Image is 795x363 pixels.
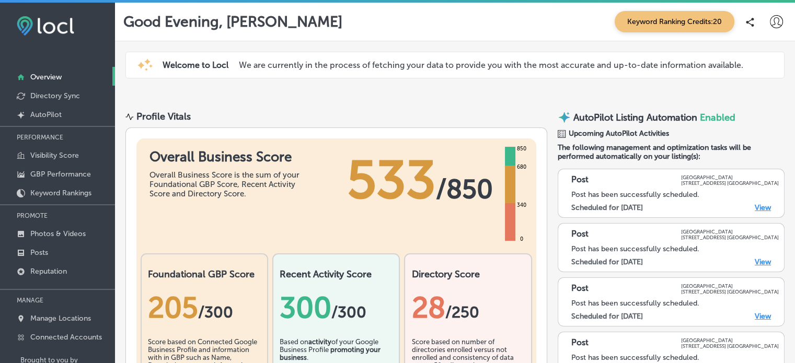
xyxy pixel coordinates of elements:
a: View [755,203,771,212]
p: [STREET_ADDRESS] [GEOGRAPHIC_DATA] [681,289,779,295]
span: The following management and optimization tasks will be performed automatically on your listing(s): [558,143,785,161]
p: GBP Performance [30,170,91,179]
p: Post [571,337,589,349]
img: fda3e92497d09a02dc62c9cd864e3231.png [17,16,74,36]
p: Reputation [30,267,67,276]
p: Post [571,283,589,295]
p: Directory Sync [30,91,80,100]
h2: Foundational GBP Score [148,268,261,280]
p: Overview [30,73,62,81]
span: / 300 [198,303,233,322]
h2: Directory Score [411,268,524,280]
p: [GEOGRAPHIC_DATA] [681,337,779,343]
p: Connected Accounts [30,333,102,342]
div: Overall Business Score is the sum of your Foundational GBP Score, Recent Activity Score and Direc... [149,170,306,198]
div: Profile Vitals [136,111,191,122]
p: Post [571,174,589,186]
p: Manage Locations [30,314,91,323]
p: Photos & Videos [30,229,86,238]
b: promoting your business [280,346,381,361]
span: 533 [347,149,436,212]
div: 28 [411,290,524,325]
span: Welcome to Locl [163,60,228,70]
p: [STREET_ADDRESS] [GEOGRAPHIC_DATA] [681,235,779,240]
span: /250 [445,303,479,322]
div: 340 [515,201,528,209]
p: AutoPilot Listing Automation [573,112,697,123]
div: 680 [515,163,528,171]
p: Visibility Score [30,151,79,160]
span: Enabled [700,112,735,123]
p: [GEOGRAPHIC_DATA] [681,229,779,235]
div: 300 [280,290,393,325]
span: Upcoming AutoPilot Activities [569,129,669,138]
img: autopilot-icon [558,111,571,124]
p: [STREET_ADDRESS] [GEOGRAPHIC_DATA] [681,180,779,186]
div: 205 [148,290,261,325]
a: View [755,312,771,321]
p: Post [571,229,589,240]
p: [GEOGRAPHIC_DATA] [681,283,779,289]
label: Scheduled for [DATE] [571,257,643,266]
p: [STREET_ADDRESS] [GEOGRAPHIC_DATA] [681,343,779,349]
p: Good Evening, [PERSON_NAME] [123,13,342,30]
div: Post has been successfully scheduled. [571,299,779,308]
div: Post has been successfully scheduled. [571,353,779,362]
div: 850 [515,145,528,153]
span: Keyword Ranking Credits: 20 [615,11,734,32]
p: We are currently in the process of fetching your data to provide you with the most accurate and u... [239,60,743,70]
div: 0 [518,235,525,243]
p: Posts [30,248,48,257]
label: Scheduled for [DATE] [571,312,643,321]
b: activity [308,338,331,346]
p: Keyword Rankings [30,189,91,197]
label: Scheduled for [DATE] [571,203,643,212]
div: Post has been successfully scheduled. [571,190,779,199]
p: AutoPilot [30,110,62,119]
h1: Overall Business Score [149,149,306,165]
p: [GEOGRAPHIC_DATA] [681,174,779,180]
span: /300 [331,303,366,322]
span: / 850 [436,173,493,205]
a: View [755,257,771,266]
h2: Recent Activity Score [280,268,393,280]
div: Post has been successfully scheduled. [571,244,779,253]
